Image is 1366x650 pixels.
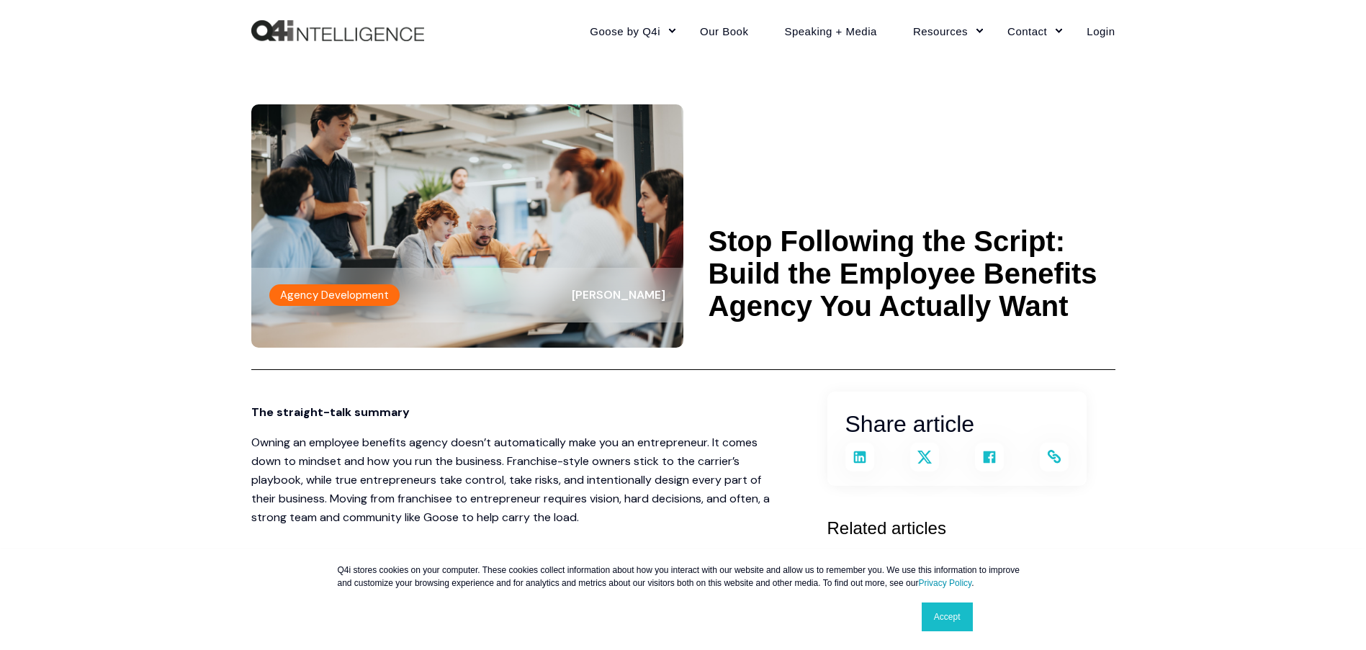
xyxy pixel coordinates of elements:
img: The concept of collaboration and working with others to build the agency you want [251,104,683,348]
h3: Share article [845,406,1069,443]
a: Privacy Policy [918,578,971,588]
span: [PERSON_NAME] [572,287,665,302]
h3: Related articles [827,515,1115,542]
img: Q4intelligence, LLC logo [251,20,424,42]
label: Agency Development [269,284,400,306]
h1: Stop Following the Script: Build the Employee Benefits Agency You Actually Want [709,225,1115,322]
p: The straight-talk summary [251,403,770,422]
p: Owning an employee benefits agency doesn’t automatically make you an entrepreneur. It comes down ... [251,433,770,527]
p: Q4i stores cookies on your computer. These cookies collect information about how you interact wit... [338,564,1029,590]
a: Accept [922,602,973,631]
a: Back to Home [251,20,424,42]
